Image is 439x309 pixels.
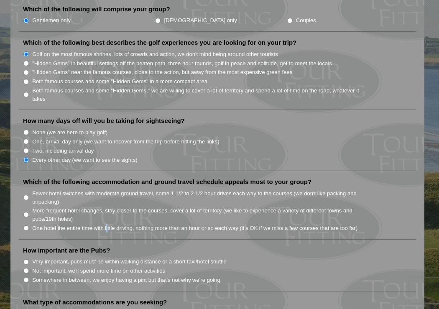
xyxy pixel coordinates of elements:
label: One hotel the entire time with little driving, nothing more than an hour or so each way (it’s OK ... [32,224,357,232]
label: Two, including arrival day [32,147,94,155]
label: Both famous courses and some "Hidden Gems" in a more compact area [32,77,207,86]
label: How important are the Pubs? [23,246,110,255]
label: What type of accommodations are you seeking? [23,298,167,306]
label: Every other day (we want to see the sights) [32,156,137,164]
label: Gentlemen only [32,16,71,25]
label: Not important, we'll spend more time on other activities [32,267,165,275]
label: Very important, pubs must be within walking distance or a short taxi/hotel shuttle [32,258,227,266]
label: Couples [296,16,316,25]
label: "Hidden Gems" in beautiful settings off the beaten path, three hour rounds, golf in peace and sol... [32,59,332,68]
label: Both famous courses and some "Hidden Gems," we are willing to cover a lot of territory and spend ... [32,87,368,103]
label: Somewhere in between, we enjoy having a pint but that's not why we're going [32,276,220,284]
label: "Hidden Gems" near the famous courses, close to the action, but away from the most expensive gree... [32,68,292,77]
label: More frequent hotel changes, stay closer to the courses, cover a lot of territory (we like to exp... [32,207,368,223]
label: Golf on the most famous shrines, lots of crowds and action, we don't mind being around other tour... [32,50,278,59]
label: How many days off will you be taking for sightseeing? [23,117,185,125]
label: Fewer hotel switches with moderate ground travel, some 1 1/2 to 2 1/2 hour drives each way to the... [32,189,368,206]
label: Which of the following will comprise your group? [23,5,170,13]
label: None (we are here to play golf) [32,128,107,137]
label: [DEMOGRAPHIC_DATA] only [164,16,237,25]
label: Which of the following accommodation and ground travel schedule appeals most to your group? [23,178,311,186]
label: Which of the following best describes the golf experiences you are looking for on your trip? [23,38,296,47]
label: One, arrival day only (we want to recover from the trip before hitting the links) [32,138,219,146]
